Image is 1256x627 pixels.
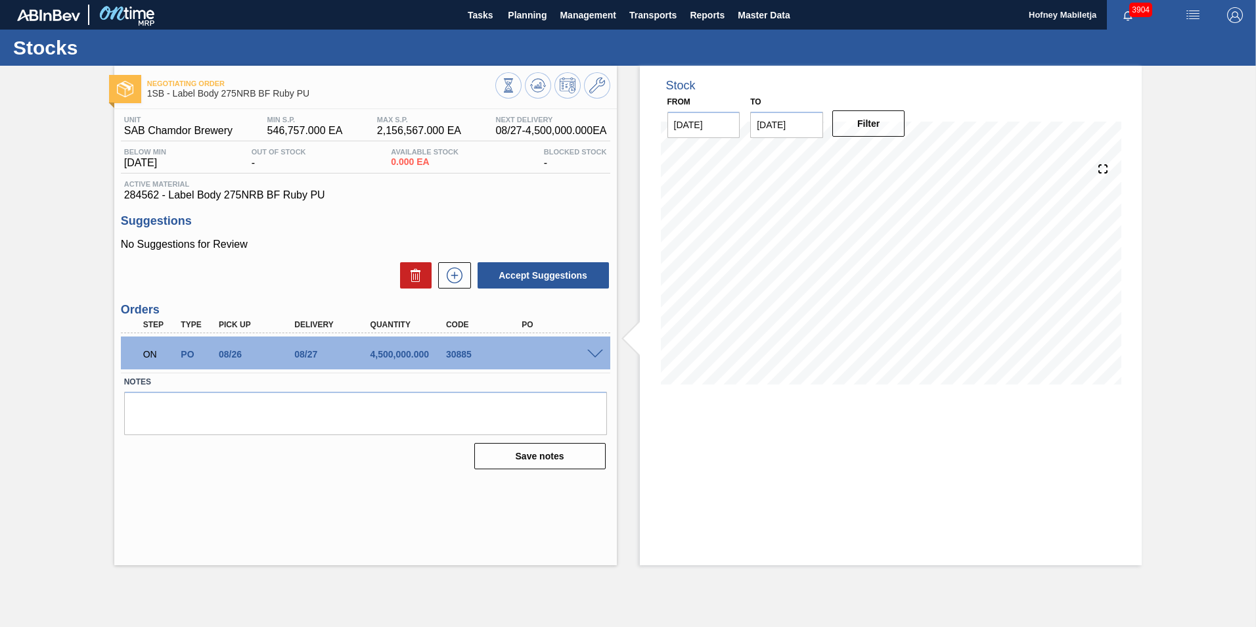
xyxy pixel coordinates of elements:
[124,373,607,392] label: Notes
[443,320,527,329] div: Code
[121,303,610,317] h3: Orders
[667,97,690,106] label: From
[248,148,309,169] div: -
[391,157,459,167] span: 0.000 EA
[690,7,725,23] span: Reports
[832,110,905,137] button: Filter
[495,72,522,99] button: Stocks Overview
[177,320,217,329] div: Type
[124,148,166,156] span: Below Min
[750,112,823,138] input: mm/dd/yyyy
[367,320,452,329] div: Quantity
[471,261,610,290] div: Accept Suggestions
[17,9,80,21] img: TNhmsLtSVTkK8tSr43FrP2fwEKptu5GPRR3wAAAABJRU5ErkJggg==
[525,72,551,99] button: Update Chart
[1107,6,1149,24] button: Notifications
[666,79,696,93] div: Stock
[124,157,166,169] span: [DATE]
[215,349,300,360] div: 08/26/2025
[121,214,610,228] h3: Suggestions
[1185,7,1201,23] img: userActions
[367,349,452,360] div: 4,500,000.000
[508,7,547,23] span: Planning
[140,320,179,329] div: Step
[117,81,133,97] img: Ícone
[544,148,607,156] span: Blocked Stock
[554,72,581,99] button: Schedule Inventory
[377,116,461,124] span: MAX S.P.
[584,72,610,99] button: Go to Master Data / General
[124,116,233,124] span: Unit
[267,125,343,137] span: 546,757.000 EA
[432,262,471,289] div: New suggestion
[147,80,495,87] span: Negotiating Order
[738,7,790,23] span: Master Data
[667,112,740,138] input: mm/dd/yyyy
[147,89,495,99] span: 1SB - Label Body 275NRB BF Ruby PU
[215,320,300,329] div: Pick up
[443,349,527,360] div: 30885
[267,116,343,124] span: MIN S.P.
[518,320,603,329] div: PO
[1129,3,1152,17] span: 3904
[143,349,176,360] p: ON
[140,340,179,369] div: Negotiating Order
[393,262,432,289] div: Delete Suggestions
[541,148,610,169] div: -
[252,148,306,156] span: Out Of Stock
[391,148,459,156] span: Available Stock
[750,97,761,106] label: to
[291,320,376,329] div: Delivery
[124,125,233,137] span: SAB Chamdor Brewery
[560,7,616,23] span: Management
[495,116,606,124] span: Next Delivery
[478,262,609,289] button: Accept Suggestions
[291,349,376,360] div: 08/27/2025
[13,40,246,55] h1: Stocks
[177,349,217,360] div: Purchase order
[124,180,607,188] span: Active Material
[124,189,607,201] span: 284562 - Label Body 275NRB BF Ruby PU
[474,443,606,469] button: Save notes
[495,125,606,137] span: 08/27 - 4,500,000.000 EA
[629,7,677,23] span: Transports
[1227,7,1243,23] img: Logout
[466,7,495,23] span: Tasks
[377,125,461,137] span: 2,156,567.000 EA
[121,239,610,250] p: No Suggestions for Review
